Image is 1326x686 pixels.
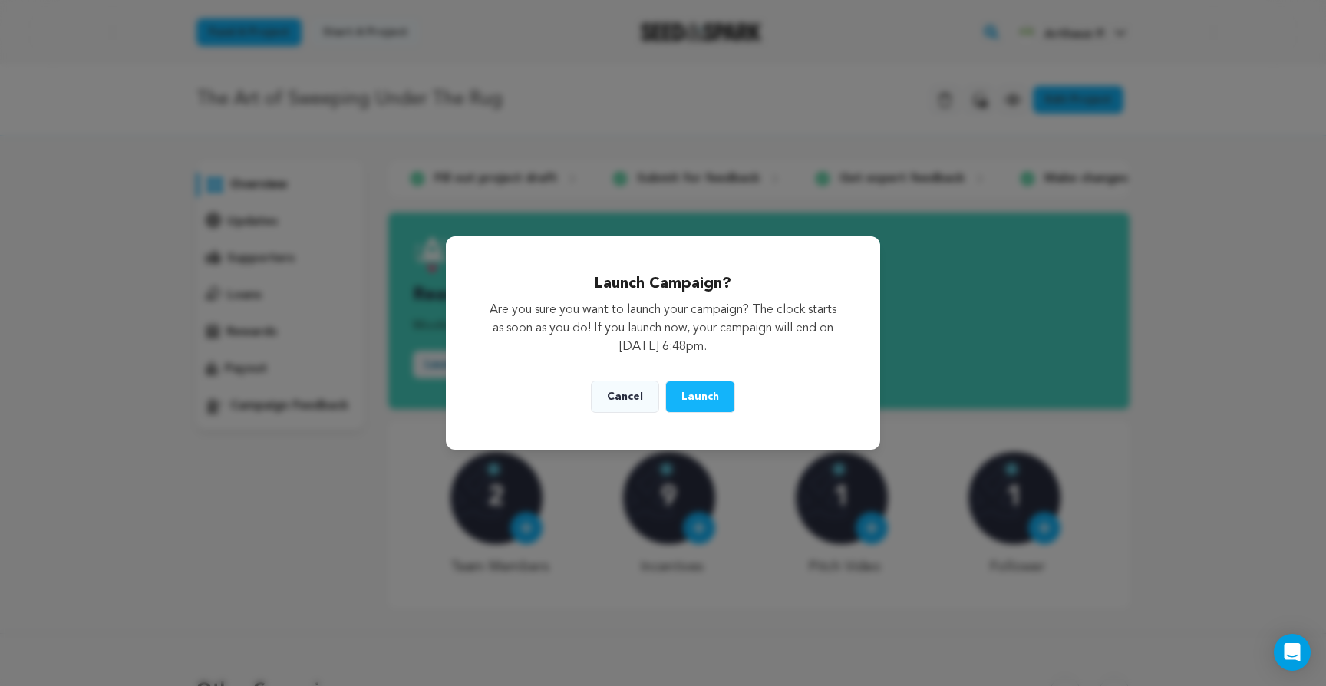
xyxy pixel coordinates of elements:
[1274,634,1311,671] div: Open Intercom Messenger
[591,381,659,413] button: Cancel
[665,381,735,413] button: Launch
[483,273,843,295] h2: Launch Campaign?
[483,301,843,356] p: Are you sure you want to launch your campaign? The clock starts as soon as you do! If you launch ...
[681,391,719,402] span: Launch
